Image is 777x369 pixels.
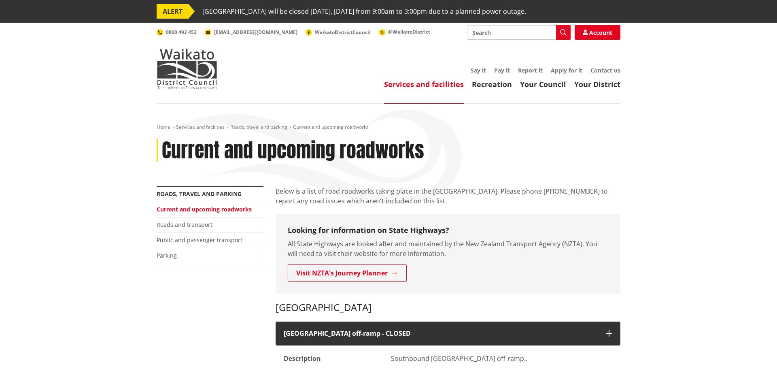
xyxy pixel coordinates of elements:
[384,79,464,89] a: Services and facilities
[284,330,598,337] h4: [GEOGRAPHIC_DATA] off-ramp - CLOSED
[157,236,242,244] a: Public and passenger transport
[157,124,620,131] nav: breadcrumb
[162,139,424,162] h1: Current and upcoming roadworks
[157,252,177,259] a: Parking
[574,79,620,89] a: Your District
[520,79,566,89] a: Your Council
[214,29,297,36] span: [EMAIL_ADDRESS][DOMAIN_NAME]
[157,4,189,19] span: ALERT
[276,302,620,314] h3: [GEOGRAPHIC_DATA]
[494,66,510,74] a: Pay it
[472,79,512,89] a: Recreation
[379,28,430,35] a: @WaikatoDistrict
[391,354,612,363] div: Southbound [GEOGRAPHIC_DATA] off-ramp..
[315,29,371,36] span: WaikatoDistrictCouncil
[157,221,212,228] a: Roads and transport
[590,66,620,74] a: Contact us
[176,124,225,130] a: Services and facilities
[388,28,430,35] span: @WaikatoDistrict
[230,124,287,130] a: Roads, travel and parking
[157,49,217,89] img: Waikato District Council - Te Kaunihera aa Takiwaa o Waikato
[551,66,582,74] a: Apply for it
[288,239,608,258] p: All State Highways are looked after and maintained by the New Zealand Transport Agency (NZTA). Yo...
[276,322,620,346] button: [GEOGRAPHIC_DATA] off-ramp - CLOSED
[471,66,486,74] a: Say it
[157,205,252,213] a: Current and upcoming roadworks
[467,25,571,40] input: Search input
[518,66,543,74] a: Report it
[293,124,369,130] span: Current and upcoming roadworks
[157,29,197,36] a: 0800 492 452
[157,190,242,198] a: Roads, travel and parking
[288,226,608,235] h3: Looking for information on State Highways?
[276,186,620,206] p: Below is a list of road roadworks taking place in the [GEOGRAPHIC_DATA]. Please phone [PHONE_NUMB...
[205,29,297,36] a: [EMAIL_ADDRESS][DOMAIN_NAME]
[575,25,620,40] a: Account
[288,264,407,282] a: Visit NZTA's Journey Planner
[202,4,526,19] span: [GEOGRAPHIC_DATA] will be closed [DATE], [DATE] from 9:00am to 3:00pm due to a planned power outage.
[306,29,371,36] a: WaikatoDistrictCouncil
[166,29,197,36] span: 0800 492 452
[157,124,170,130] a: Home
